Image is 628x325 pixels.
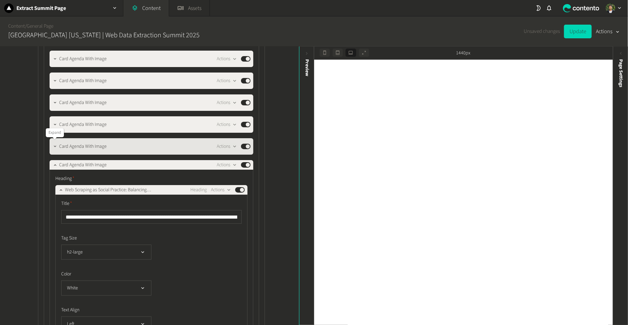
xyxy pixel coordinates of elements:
button: Actions [211,186,231,194]
button: Actions [217,120,237,129]
button: Actions [217,55,237,63]
span: Card Agenda With Image [59,99,107,106]
span: / [25,23,27,30]
button: Actions [217,99,237,107]
button: White [61,281,151,296]
button: Actions [217,161,237,169]
span: Page Settings [617,59,625,87]
span: Text Align [61,307,79,314]
button: Actions [596,25,620,38]
div: Expand [46,128,64,137]
a: General Page [27,23,53,30]
button: Actions [217,142,237,151]
a: Content [8,23,25,30]
img: Extract Summit Page [4,3,14,13]
button: Update [564,25,592,38]
span: Card Agenda With Image [59,143,107,150]
h2: Extract Summit Page [16,4,66,12]
span: Color [61,271,71,278]
button: Actions [217,77,237,85]
div: Preview [303,59,310,76]
span: Title [61,200,72,207]
span: Heading [55,175,75,182]
button: h2-large [61,245,151,260]
span: 1440px [456,50,471,57]
span: Card Agenda With Image [59,55,107,63]
span: Heading [190,186,207,194]
img: Arnold Alexander [606,3,615,13]
span: Card Agenda With Image [59,121,107,128]
span: Card Agenda With Image [59,77,107,84]
span: Unsaved changes [524,28,560,36]
span: Tag Size [61,235,77,242]
span: Web Scraping as Social Practice: Balancing Ethics and Effici… [65,186,155,194]
span: Card Agenda With Image [59,161,107,169]
h2: [GEOGRAPHIC_DATA] [US_STATE] | Web Data Extraction Summit 2025 [8,30,200,40]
